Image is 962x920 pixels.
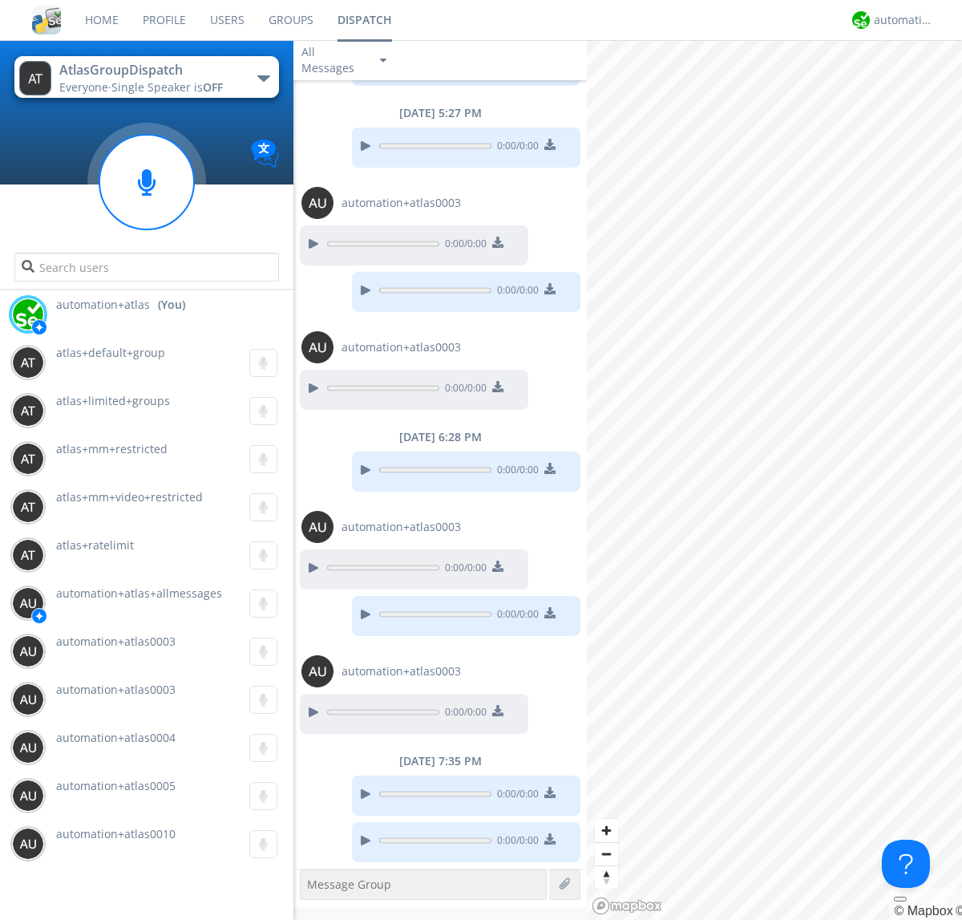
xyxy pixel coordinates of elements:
[59,61,240,79] div: AtlasGroupDispatch
[491,607,539,625] span: 0:00 / 0:00
[544,139,556,150] img: download media button
[595,865,618,889] button: Reset bearing to north
[301,187,333,219] img: 373638.png
[14,56,278,98] button: AtlasGroupDispatchEveryone·Single Speaker isOFF
[111,79,223,95] span: Single Speaker is
[491,139,539,156] span: 0:00 / 0:00
[342,663,461,679] span: automation+atlas0003
[492,237,503,248] img: download media button
[439,561,487,578] span: 0:00 / 0:00
[491,833,539,851] span: 0:00 / 0:00
[301,44,366,76] div: All Messages
[342,339,461,355] span: automation+atlas0003
[56,826,176,841] span: automation+atlas0010
[439,705,487,723] span: 0:00 / 0:00
[12,491,44,523] img: 373638.png
[56,345,165,360] span: atlas+default+group
[56,730,176,745] span: automation+atlas0004
[14,253,278,282] input: Search users
[12,732,44,764] img: 373638.png
[595,819,618,842] button: Zoom in
[342,195,461,211] span: automation+atlas0003
[56,441,168,456] span: atlas+mm+restricted
[12,539,44,571] img: 373638.png
[492,381,503,392] img: download media button
[12,443,44,475] img: 373638.png
[59,79,240,95] div: Everyone ·
[12,828,44,860] img: 373638.png
[301,511,333,543] img: 373638.png
[32,6,61,34] img: cddb5a64eb264b2086981ab96f4c1ba7
[12,780,44,812] img: 373638.png
[492,705,503,716] img: download media button
[592,897,662,915] a: Mapbox logo
[56,682,176,697] span: automation+atlas0003
[595,866,618,889] span: Reset bearing to north
[12,298,44,330] img: d2d01cd9b4174d08988066c6d424eccd
[12,683,44,715] img: 373638.png
[56,489,203,505] span: atlas+mm+video+restricted
[56,297,150,313] span: automation+atlas
[874,12,934,28] div: automation+atlas
[56,537,134,553] span: atlas+ratelimit
[56,586,222,601] span: automation+atlas+allmessages
[251,140,279,168] img: Translation enabled
[544,833,556,845] img: download media button
[852,11,870,29] img: d2d01cd9b4174d08988066c6d424eccd
[544,283,556,294] img: download media button
[56,634,176,649] span: automation+atlas0003
[380,59,386,63] img: caret-down-sm.svg
[203,79,223,95] span: OFF
[12,395,44,427] img: 373638.png
[293,429,587,445] div: [DATE] 6:28 PM
[293,753,587,769] div: [DATE] 7:35 PM
[882,840,930,888] iframe: Toggle Customer Support
[894,897,907,902] button: Toggle attribution
[544,607,556,618] img: download media button
[595,843,618,865] span: Zoom out
[544,463,556,474] img: download media button
[342,519,461,535] span: automation+atlas0003
[12,347,44,379] img: 373638.png
[56,393,170,408] span: atlas+limited+groups
[439,381,487,399] span: 0:00 / 0:00
[301,331,333,363] img: 373638.png
[595,842,618,865] button: Zoom out
[301,655,333,687] img: 373638.png
[19,61,51,95] img: 373638.png
[12,587,44,619] img: 373638.png
[492,561,503,572] img: download media button
[544,787,556,798] img: download media button
[491,787,539,804] span: 0:00 / 0:00
[439,237,487,254] span: 0:00 / 0:00
[293,105,587,121] div: [DATE] 5:27 PM
[12,635,44,667] img: 373638.png
[56,778,176,793] span: automation+atlas0005
[491,463,539,480] span: 0:00 / 0:00
[158,297,185,313] div: (You)
[491,283,539,301] span: 0:00 / 0:00
[894,904,952,918] a: Mapbox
